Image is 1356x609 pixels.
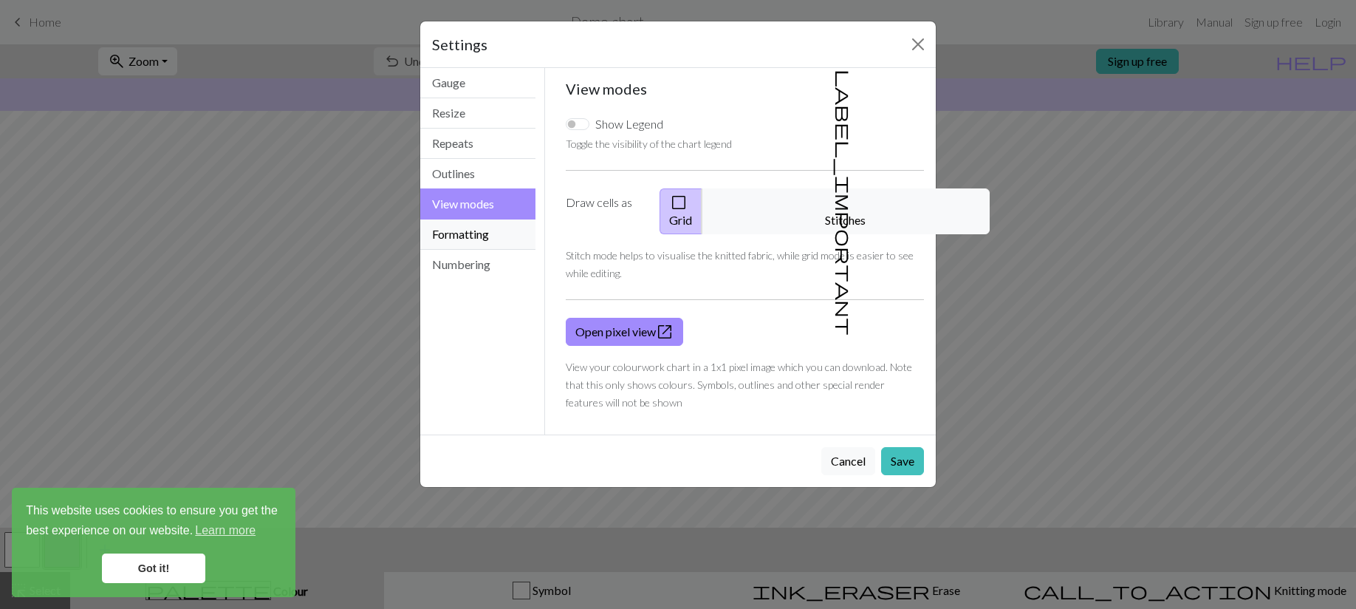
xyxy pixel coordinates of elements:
[881,447,924,475] button: Save
[420,68,535,98] button: Gauge
[660,188,702,234] button: Grid
[566,249,914,279] small: Stitch mode helps to visualise the knitted fabric, while grid mode is easier to see while editing.
[821,447,875,475] button: Cancel
[193,520,258,542] a: learn more about cookies
[566,318,683,346] a: Open pixel view
[906,33,930,56] button: Close
[420,188,535,220] button: View modes
[432,33,487,55] h5: Settings
[420,159,535,189] button: Outlines
[834,69,855,336] span: label_important
[102,554,205,583] a: dismiss cookie message
[702,188,990,234] button: Stitches
[595,115,663,133] label: Show Legend
[420,220,535,250] button: Formatting
[26,502,281,542] span: This website uses cookies to ensure you get the best experience on our website.
[670,192,688,213] span: check_box_outline_blank
[656,321,674,342] span: open_in_new
[420,98,535,129] button: Resize
[566,137,732,150] small: Toggle the visibility of the chart legend
[12,488,295,597] div: cookieconsent
[420,129,535,159] button: Repeats
[566,80,925,98] h5: View modes
[557,188,651,234] label: Draw cells as
[420,250,535,279] button: Numbering
[566,361,912,409] small: View your colourwork chart in a 1x1 pixel image which you can download. Note that this only shows...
